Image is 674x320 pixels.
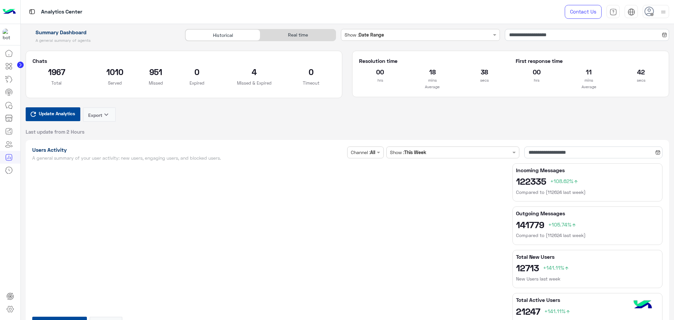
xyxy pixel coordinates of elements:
[359,58,505,64] h5: Resolution time
[411,77,454,84] p: mins
[28,8,36,16] img: tab
[516,167,659,173] h5: Incoming Messages
[32,155,345,161] h5: A general summary of your user activity: new users, engaging users, and blocked users.
[516,219,659,230] h2: 141779
[41,8,82,16] p: Analytics Center
[463,67,505,77] h2: 38
[516,176,659,186] h2: 122335
[359,77,401,84] p: hrs
[3,5,16,19] img: Logo
[32,147,345,153] h1: Users Activity
[607,5,620,19] a: tab
[149,67,163,77] h2: 951
[543,264,569,271] span: +141.11%
[33,67,81,77] h2: 1967
[659,8,667,16] img: profile
[568,77,610,84] p: mins
[102,111,110,119] i: keyboard_arrow_down
[463,77,505,84] p: secs
[26,38,178,43] h5: A general summary of agents
[33,80,81,86] p: Total
[83,107,116,122] button: Exportkeyboard_arrow_down
[516,84,662,90] p: Average
[516,189,659,196] h6: Compared to (112624 last week)
[411,67,454,77] h2: 18
[359,84,505,90] p: Average
[359,67,401,77] h2: 00
[287,80,335,86] p: Timeout
[231,67,277,77] h2: 4
[516,77,558,84] p: hrs
[609,8,617,16] img: tab
[516,297,659,303] h5: Total Active Users
[26,29,178,36] h1: Summary Dashboard
[37,109,77,118] span: Update Analytics
[173,67,221,77] h2: 0
[26,107,80,121] button: Update Analytics
[516,67,558,77] h2: 00
[3,29,14,40] img: 1403182699927242
[149,80,163,86] p: Missed
[91,67,139,77] h2: 1010
[173,80,221,86] p: Expired
[516,210,659,217] h5: Outgoing Messages
[631,294,654,317] img: hulul-logo.png
[516,232,659,239] h6: Compared to (112624 last week)
[568,67,610,77] h2: 11
[516,253,659,260] h5: Total New Users
[26,128,85,135] span: Last update from 2 Hours
[516,276,659,282] h6: New Users last week
[231,80,277,86] p: Missed & Expired
[516,58,662,64] h5: First response time
[565,5,602,19] a: Contact Us
[620,77,662,84] p: secs
[287,67,335,77] h2: 0
[185,29,260,41] div: Historical
[91,80,139,86] p: Served
[550,178,579,184] span: +108.62%
[620,67,662,77] h2: 42
[548,221,577,227] span: +105.74%
[516,306,659,316] h2: 21247
[516,262,659,273] h2: 12713
[33,58,336,64] h5: Chats
[544,308,571,314] span: +141.11%
[628,8,635,16] img: tab
[260,29,335,41] div: Real time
